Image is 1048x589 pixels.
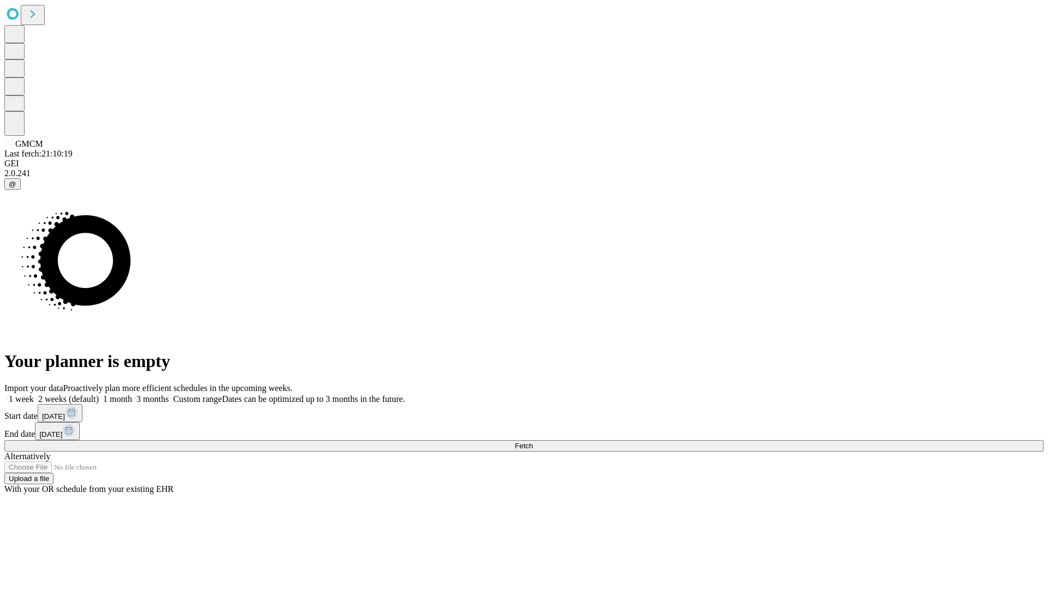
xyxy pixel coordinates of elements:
[4,404,1044,422] div: Start date
[4,169,1044,178] div: 2.0.241
[4,422,1044,440] div: End date
[103,394,132,404] span: 1 month
[39,430,62,438] span: [DATE]
[4,383,63,393] span: Import your data
[38,394,99,404] span: 2 weeks (default)
[9,180,16,188] span: @
[4,351,1044,371] h1: Your planner is empty
[4,149,73,158] span: Last fetch: 21:10:19
[9,394,34,404] span: 1 week
[4,159,1044,169] div: GEI
[136,394,169,404] span: 3 months
[35,422,80,440] button: [DATE]
[42,412,65,420] span: [DATE]
[222,394,405,404] span: Dates can be optimized up to 3 months in the future.
[173,394,222,404] span: Custom range
[4,452,50,461] span: Alternatively
[63,383,293,393] span: Proactively plan more efficient schedules in the upcoming weeks.
[515,442,533,450] span: Fetch
[4,484,174,494] span: With your OR schedule from your existing EHR
[38,404,82,422] button: [DATE]
[4,440,1044,452] button: Fetch
[15,139,43,148] span: GMCM
[4,473,53,484] button: Upload a file
[4,178,21,190] button: @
